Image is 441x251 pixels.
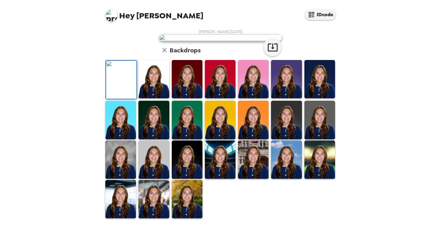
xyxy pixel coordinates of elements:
[199,29,243,34] span: [PERSON_NAME] , [DATE]
[105,6,203,20] span: [PERSON_NAME]
[105,9,118,21] img: profile pic
[119,10,134,21] span: Hey
[159,34,282,41] img: user
[170,45,201,55] h6: Backdrops
[106,61,137,99] img: Original
[305,9,336,20] button: IDcode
